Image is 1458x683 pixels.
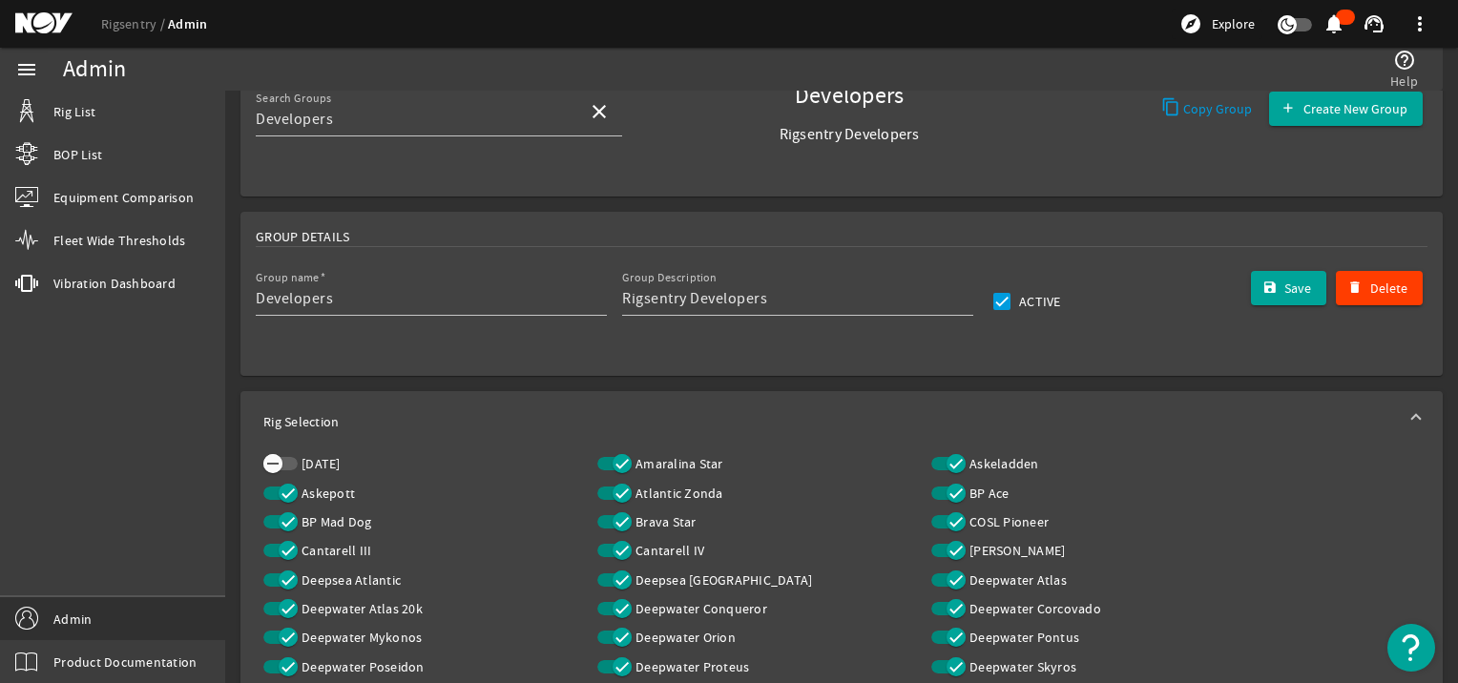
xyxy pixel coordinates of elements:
[966,484,1010,503] label: BP Ace
[53,652,197,672] span: Product Documentation
[632,512,697,531] label: Brava Star
[1370,279,1407,298] span: Delete
[298,484,355,503] label: Askepott
[53,610,92,629] span: Admin
[1251,271,1327,305] button: Save
[15,272,38,295] mat-icon: vibration
[966,454,1039,473] label: Askeladden
[966,628,1079,647] label: Deepwater Pontus
[256,92,332,106] mat-label: Search Groups
[298,628,422,647] label: Deepwater Mykonos
[63,60,126,79] div: Admin
[966,541,1065,560] label: [PERSON_NAME]
[966,570,1067,590] label: Deepwater Atlas
[1323,12,1345,35] mat-icon: notifications
[632,657,749,676] label: Deepwater Proteus
[256,108,573,131] input: Search
[1336,271,1423,305] button: Delete
[588,100,611,123] mat-icon: close
[1179,12,1202,35] mat-icon: explore
[632,541,704,560] label: Cantarell IV
[298,454,341,473] label: [DATE]
[966,599,1101,618] label: Deepwater Corcovado
[256,271,320,285] mat-label: Group name
[53,274,176,293] span: Vibration Dashboard
[1172,9,1262,39] button: Explore
[632,628,736,647] label: Deepwater Orion
[298,570,401,590] label: Deepsea Atlantic
[1397,1,1443,47] button: more_vert
[15,58,38,81] mat-icon: menu
[1269,92,1423,126] button: Create New Group
[1393,49,1416,72] mat-icon: help_outline
[966,512,1049,531] label: COSL Pioneer
[53,188,194,207] span: Equipment Comparison
[298,541,371,560] label: Cantarell III
[622,271,717,285] mat-label: Group Description
[666,87,1032,106] span: Developers
[632,599,767,618] label: Deepwater Conqueror
[240,391,1443,452] mat-expansion-panel-header: Rig Selection
[1154,92,1260,126] button: Copy Group
[1390,72,1418,91] span: Help
[168,15,207,33] a: Admin
[53,102,95,121] span: Rig List
[298,599,423,618] label: Deepwater Atlas 20k
[632,570,812,590] label: Deepsea [GEOGRAPHIC_DATA]
[632,484,723,503] label: Atlantic Zonda
[1363,12,1385,35] mat-icon: support_agent
[1183,99,1252,118] span: Copy Group
[1212,14,1255,33] span: Explore
[1015,292,1061,311] label: Active
[666,125,1032,144] span: Rigsentry Developers
[53,145,102,164] span: BOP List
[53,231,185,250] span: Fleet Wide Thresholds
[1387,624,1435,672] button: Open Resource Center
[298,657,425,676] label: Deepwater Poseidon
[263,412,1397,431] mat-panel-title: Rig Selection
[1303,99,1407,118] span: Create New Group
[1284,279,1311,298] span: Save
[101,15,168,32] a: Rigsentry
[966,657,1076,676] label: Deepwater Skyros
[256,227,349,246] span: Group Details
[632,454,723,473] label: Amaralina Star
[298,512,372,531] label: BP Mad Dog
